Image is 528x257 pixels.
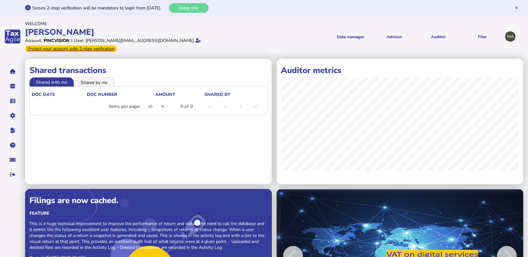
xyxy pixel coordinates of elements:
[181,103,193,110] div: 0 of 0
[6,109,19,122] button: Manage settings
[169,3,209,13] button: Setup now
[514,6,519,10] button: Hide message
[32,92,55,97] div: doc date
[505,31,515,42] div: Profile settings
[195,38,201,43] i: Email verified
[71,38,72,44] div: |
[6,153,19,166] button: Raise a support ticket
[25,45,117,52] div: From Oct 1, 2025, 2-step verification will be required to login. Set it up now...
[155,92,204,97] div: Amount
[6,168,19,181] button: Sign out
[204,92,230,97] div: shared by
[108,103,140,110] div: Items per page:
[86,38,194,44] div: [PERSON_NAME][EMAIL_ADDRESS][DOMAIN_NAME]
[74,77,114,86] li: Shared by me
[419,29,458,44] button: Auditor
[462,29,502,44] button: Filer
[32,92,86,97] div: doc date
[44,38,70,44] div: Pincvision
[6,139,19,152] button: Help pages
[25,27,262,38] div: [PERSON_NAME]
[6,80,19,93] button: Tasks
[74,38,84,44] div: User:
[32,5,167,11] div: Secure 2-step verification will be mandatory to login from [DATE].
[25,21,262,27] div: Welcome
[29,195,267,206] div: Filings are now cached.
[6,124,19,137] button: Developer hub links
[29,221,267,250] p: This is a huge technical improvement to improve the performance of return and reduce the need to ...
[87,92,155,97] div: doc number
[6,94,19,108] button: Data manager
[87,92,117,97] div: doc number
[265,29,502,44] menu: navigate products
[204,92,264,97] div: shared by
[29,210,267,216] div: Feature
[29,77,74,86] li: Shared with me
[331,29,370,44] button: Shows a dropdown of Data manager options
[6,65,19,78] button: Home
[281,65,519,76] h1: Auditor metrics
[155,92,175,97] div: Amount
[29,65,267,76] h1: Shared transactions
[25,38,42,44] div: Account:
[375,29,414,44] button: Shows a dropdown of VAT Advisor options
